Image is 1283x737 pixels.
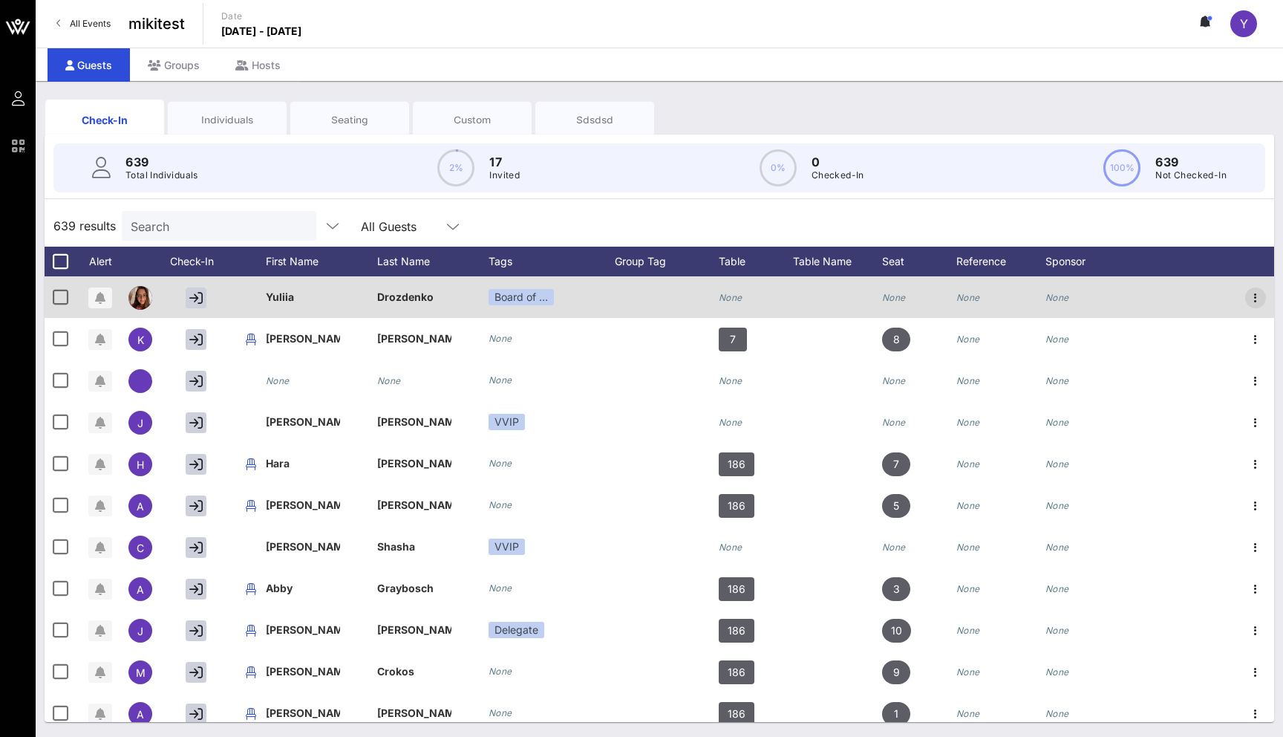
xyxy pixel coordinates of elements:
p: [PERSON_NAME] [266,609,340,651]
span: 10 [891,619,902,643]
p: Invited [489,168,520,183]
p: 639 [1155,153,1227,171]
div: Check-In [56,112,153,128]
i: None [1045,583,1069,594]
div: Individuals [179,113,275,127]
p: [PERSON_NAME] [377,692,451,734]
a: All Events [48,12,120,36]
i: None [956,292,980,303]
span: 639 results [53,217,116,235]
div: All Guests [361,220,417,233]
i: None [956,625,980,636]
i: None [956,666,980,678]
p: Date [221,9,302,24]
span: M [136,666,146,679]
p: Not Checked-In [1155,168,1227,183]
i: None [956,417,980,428]
span: 1 [894,702,898,726]
div: Last Name [377,247,489,276]
div: Sponsor [1045,247,1135,276]
p: [DATE] - [DATE] [221,24,302,39]
span: 3 [893,577,900,601]
div: Tags [489,247,615,276]
p: [PERSON_NAME] [266,526,340,568]
span: 9 [893,660,900,684]
p: Graybosch [377,568,451,609]
i: None [719,292,742,303]
p: Crokos [377,651,451,692]
p: Total Individuals [125,168,198,183]
div: Board of … [489,289,554,305]
p: 17 [489,153,520,171]
p: 639 [125,153,198,171]
div: Check-In [162,247,236,276]
span: J [137,417,143,429]
p: [PERSON_NAME] [377,401,451,443]
span: 186 [728,452,745,476]
span: 7 [893,452,899,476]
div: Table Name [793,247,882,276]
div: All Guests [352,211,471,241]
i: None [489,666,512,677]
div: sdsdsd [546,113,643,127]
div: Group Tag [615,247,719,276]
p: [PERSON_NAME] [266,651,340,692]
i: None [489,333,512,344]
p: [PERSON_NAME] [266,692,340,734]
span: H [137,458,144,471]
i: None [489,707,512,718]
span: K [137,334,144,346]
span: 186 [728,619,745,643]
span: 186 [728,702,745,726]
span: 186 [728,660,745,684]
span: 186 [728,494,745,518]
span: Y [1240,16,1248,31]
i: None [489,582,512,594]
p: Shasha [377,526,451,568]
span: A [137,708,144,721]
i: None [956,583,980,594]
i: None [956,458,980,470]
div: Seating [301,113,398,127]
i: None [882,375,906,386]
span: Yuliia [266,290,294,303]
div: Alert [82,247,119,276]
div: Seat [882,247,956,276]
i: None [1045,666,1069,678]
span: mikitest [128,13,185,35]
div: Table [719,247,793,276]
i: None [266,375,290,386]
p: Hara [266,443,340,484]
i: None [956,542,980,553]
div: VVIP [489,414,525,430]
div: Hosts [218,48,298,82]
p: Abby [266,568,340,609]
i: None [489,499,512,510]
span: J [137,625,143,637]
i: None [719,417,742,428]
i: None [956,500,980,511]
span: All Events [70,18,111,29]
i: None [489,374,512,386]
div: VVIP [489,539,525,555]
div: Custom [424,113,520,127]
i: None [1045,292,1069,303]
p: [PERSON_NAME] [266,401,340,443]
i: None [956,375,980,386]
span: 8 [893,328,900,351]
i: None [882,542,906,553]
i: None [1045,625,1069,636]
p: 0 [812,153,864,171]
i: None [882,417,906,428]
p: [PERSON_NAME] [377,318,451,360]
div: Groups [130,48,218,82]
p: [PERSON_NAME] [266,484,340,526]
span: C [137,542,144,554]
i: None [1045,458,1069,470]
span: Drozdenko [377,290,434,303]
i: None [1045,375,1069,386]
span: 186 [728,577,745,601]
i: None [1045,334,1069,345]
p: [PERSON_NAME] [377,609,451,651]
span: 7 [730,328,736,351]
